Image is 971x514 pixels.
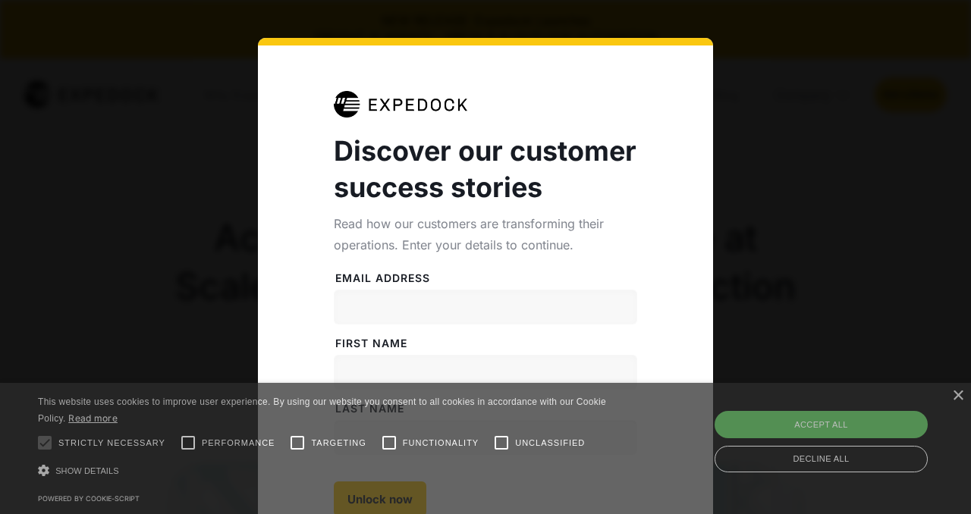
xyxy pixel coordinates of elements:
label: Email address [334,271,637,286]
div: Read how our customers are transforming their operations. Enter your details to continue. [334,213,637,255]
div: Show details [38,460,620,481]
a: Powered by cookie-script [38,494,140,503]
div: Decline all [715,446,928,472]
span: Performance [202,437,275,450]
div: Accept all [715,411,928,438]
span: Functionality [403,437,479,450]
strong: Discover our customer success stories [334,134,636,204]
span: Unclassified [515,437,585,450]
span: Targeting [311,437,366,450]
span: Strictly necessary [58,437,165,450]
iframe: Chat Widget [895,441,971,514]
span: This website uses cookies to improve user experience. By using our website you consent to all coo... [38,396,606,425]
a: Read more [68,412,118,424]
span: Show details [55,466,119,475]
label: FiRST NAME [334,336,637,351]
div: Close [952,390,963,402]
